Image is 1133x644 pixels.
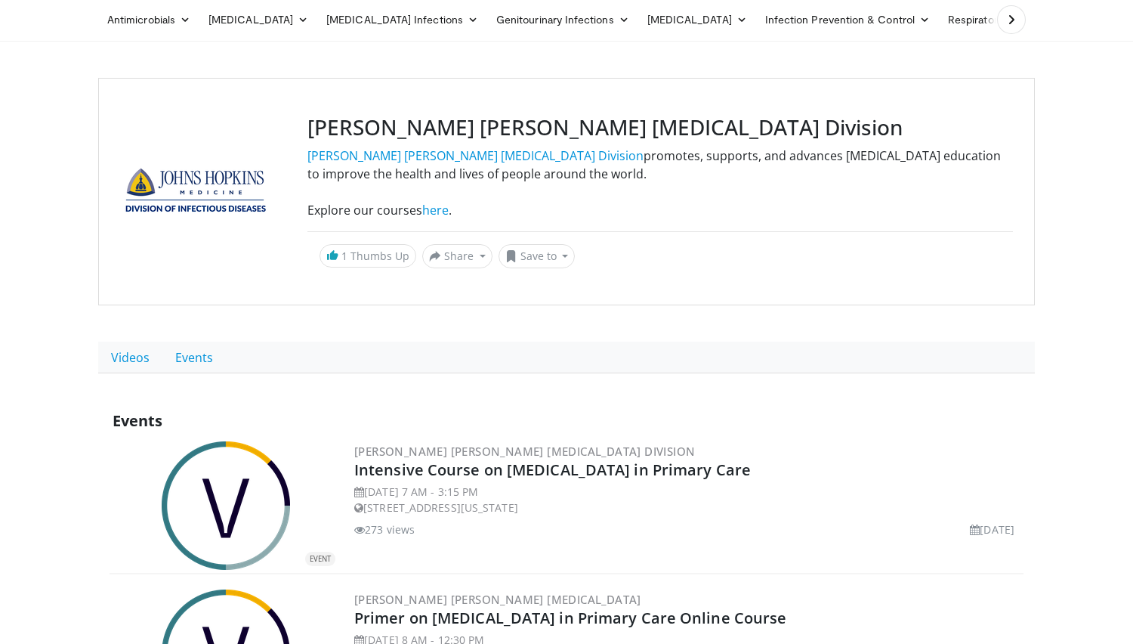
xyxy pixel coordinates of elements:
[354,484,1020,516] div: [DATE] 7 AM - 3:15 PM [STREET_ADDRESS][US_STATE]
[354,444,695,459] a: [PERSON_NAME] [PERSON_NAME] [MEDICAL_DATA] Division
[310,554,331,564] small: EVENT
[354,592,641,607] a: [PERSON_NAME] [PERSON_NAME] [MEDICAL_DATA]
[422,202,449,218] a: here
[487,5,638,35] a: Genitourinary Infections
[341,249,347,263] span: 1
[113,441,339,570] a: EVENT
[970,522,1014,537] li: [DATE]
[354,460,751,480] a: Intensive Course on [MEDICAL_DATA] in Primary Care
[162,342,226,373] a: Events
[307,147,644,164] a: [PERSON_NAME] [PERSON_NAME] [MEDICAL_DATA] Division
[307,147,1013,219] p: promotes, supports, and advances [MEDICAL_DATA] education to improve the health and lives of peop...
[307,115,1013,141] h3: [PERSON_NAME] [PERSON_NAME] [MEDICAL_DATA] Division
[939,5,1079,35] a: Respiratory Infections
[113,410,162,431] span: Events
[354,522,415,537] li: 273 views
[317,5,487,35] a: [MEDICAL_DATA] Infections
[756,5,939,35] a: Infection Prevention & Control
[499,244,576,268] button: Save to
[320,244,416,268] a: 1 Thumbs Up
[162,441,290,570] img: da452450-fdf2-46e9-ac87-47a926d2bf5c.tiff.300x170_q85_autocrop_double_scale_upscale_version-0.2.png
[422,244,492,268] button: Share
[199,5,317,35] a: [MEDICAL_DATA]
[98,342,162,373] a: Videos
[638,5,756,35] a: [MEDICAL_DATA]
[98,5,199,35] a: Antimicrobials
[354,608,786,628] a: Primer on [MEDICAL_DATA] in Primary Care Online Course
